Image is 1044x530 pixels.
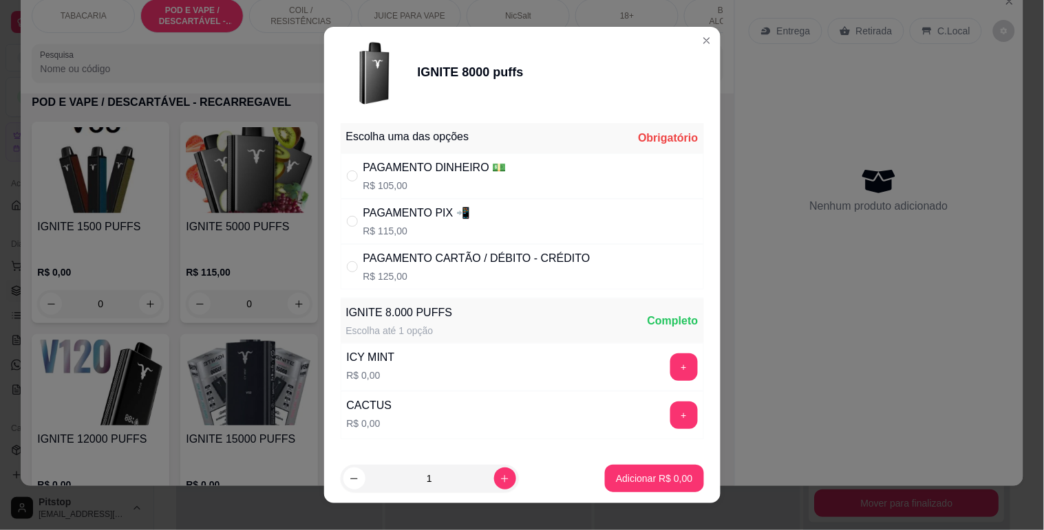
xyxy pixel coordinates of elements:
div: Obrigatório [638,130,698,146]
p: R$ 115,00 [363,224,470,238]
div: Escolha até 1 opção [346,324,453,338]
p: R$ 0,00 [347,368,395,382]
button: increase-product-quantity [494,467,516,489]
p: Adicionar R$ 0,00 [616,472,692,485]
div: ICY MINT [347,349,395,366]
div: IGNITE 8.000 PUFFS [346,305,453,321]
p: R$ 0,00 [347,417,392,430]
button: Close [696,30,718,52]
button: add [670,401,698,429]
button: Adicionar R$ 0,00 [605,465,703,492]
div: PAGAMENTO PIX 📲 [363,205,470,221]
div: Completo [648,313,699,329]
div: CACTUS [347,397,392,414]
div: PAGAMENTO CARTÃO / DÉBITO - CRÉDITO [363,250,590,267]
button: add [670,353,698,381]
p: R$ 125,00 [363,269,590,283]
div: PAGAMENTO DINHEIRO 💵 [363,159,507,176]
img: product-image [341,38,409,107]
div: Escolha uma das opções [346,129,469,145]
button: decrease-product-quantity [343,467,365,489]
div: IGNITE 8000 puffs [418,63,524,82]
p: R$ 105,00 [363,179,507,192]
